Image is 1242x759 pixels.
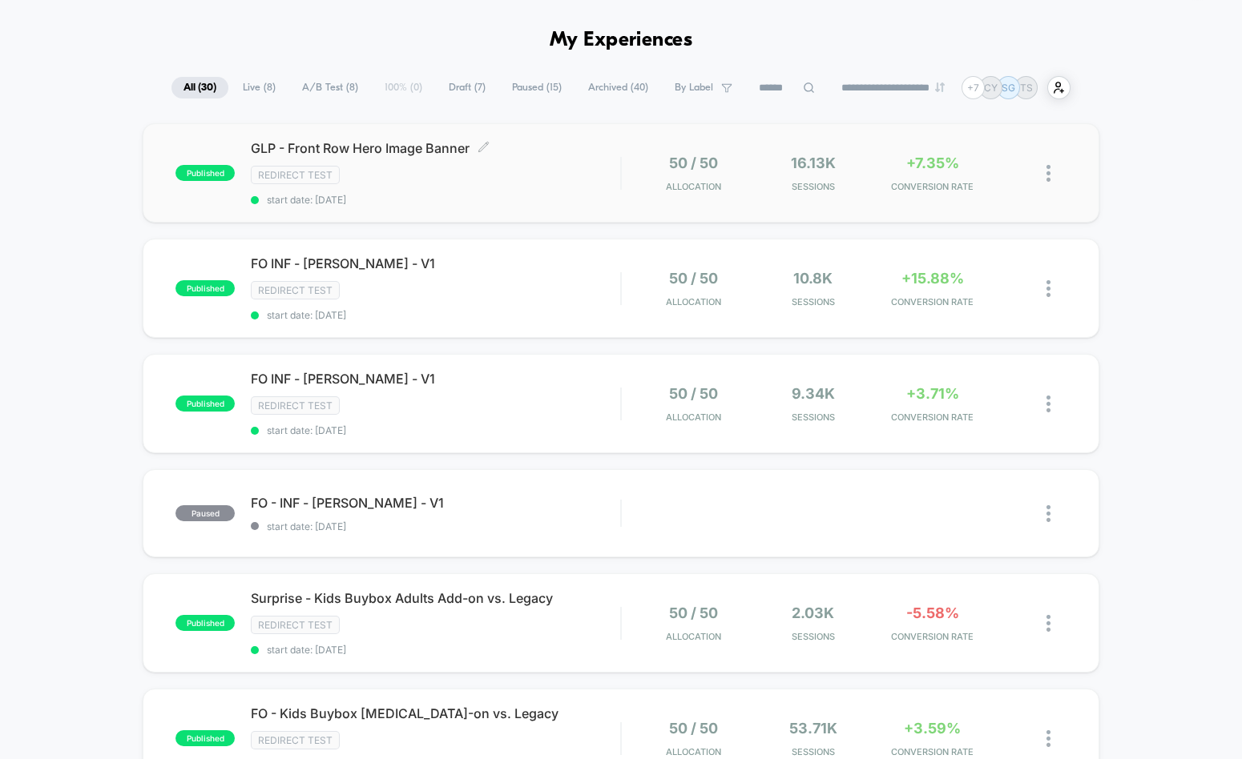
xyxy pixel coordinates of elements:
span: Sessions [757,296,869,307]
img: close [1046,615,1050,632]
span: Redirect Test [251,396,340,415]
span: +3.59% [904,720,961,737]
span: CONVERSION RATE [877,181,988,192]
span: Surprise - Kids Buybox Adults Add-on vs. Legacy [251,590,620,606]
span: FO - Kids Buybox [MEDICAL_DATA]-on vs. Legacy [251,705,620,721]
span: 53.71k [789,720,837,737]
span: published [175,280,235,296]
span: Redirect Test [251,166,340,184]
span: A/B Test ( 8 ) [290,77,370,98]
h1: My Experiences [550,29,693,52]
div: + 7 [962,76,985,99]
span: start date: [DATE] [251,520,620,532]
span: Allocation [666,296,721,307]
span: Draft ( 7 ) [437,77,498,98]
span: 2.03k [792,604,834,621]
span: paused [175,505,235,521]
span: 50 / 50 [669,385,718,402]
span: Allocation [666,412,721,423]
img: end [935,82,945,92]
span: 50 / 50 [669,270,718,287]
img: close [1046,280,1050,297]
span: Sessions [757,181,869,192]
span: 16.13k [791,155,836,171]
span: Allocation [666,631,721,642]
p: CY [984,82,998,94]
span: 50 / 50 [669,720,718,737]
span: Archived ( 40 ) [576,77,660,98]
span: Sessions [757,746,869,757]
span: By Label [675,82,713,94]
span: GLP - Front Row Hero Image Banner [251,140,620,156]
span: Sessions [757,412,869,423]
span: 50 / 50 [669,155,718,171]
img: close [1046,396,1050,412]
span: Redirect Test [251,616,340,634]
span: CONVERSION RATE [877,412,988,423]
span: 10.8k [793,270,833,287]
span: +7.35% [906,155,959,171]
span: -5.58% [906,604,959,621]
p: TS [1020,82,1033,94]
span: CONVERSION RATE [877,746,988,757]
span: published [175,730,235,746]
span: FO - INF - [PERSON_NAME] - V1 [251,495,620,511]
span: Allocation [666,181,721,192]
span: published [175,165,235,181]
img: close [1046,165,1050,182]
span: 9.34k [792,385,835,402]
span: Sessions [757,631,869,642]
span: All ( 30 ) [171,77,228,98]
span: Live ( 8 ) [231,77,288,98]
span: published [175,615,235,631]
span: start date: [DATE] [251,424,620,436]
span: published [175,396,235,412]
span: +15.88% [901,270,964,287]
span: start date: [DATE] [251,309,620,321]
span: Redirect Test [251,281,340,299]
span: FO INF - [PERSON_NAME] - V1 [251,255,620,271]
span: start date: [DATE] [251,644,620,656]
span: CONVERSION RATE [877,631,988,642]
span: Paused ( 15 ) [500,77,574,98]
span: +3.71% [906,385,959,402]
img: close [1046,505,1050,522]
span: 50 / 50 [669,604,718,621]
span: CONVERSION RATE [877,296,988,307]
img: close [1046,730,1050,747]
p: SG [1002,82,1015,94]
span: start date: [DATE] [251,194,620,206]
span: Redirect Test [251,731,340,749]
span: FO INF - [PERSON_NAME] - V1 [251,371,620,387]
span: Allocation [666,746,721,757]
